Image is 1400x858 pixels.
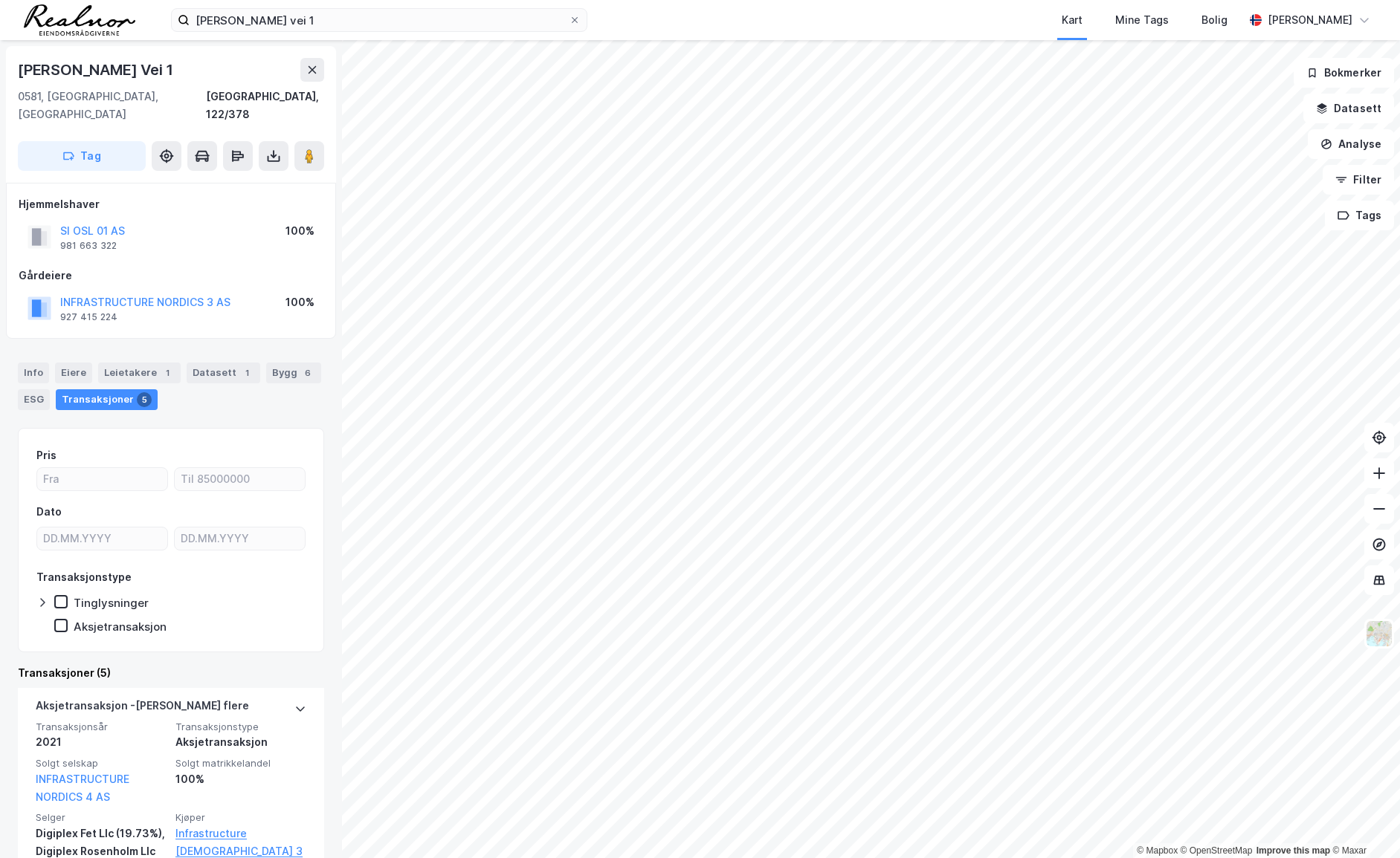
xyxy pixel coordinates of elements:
a: Improve this map [1257,845,1330,856]
div: 5 [137,392,152,407]
div: 0581, [GEOGRAPHIC_DATA], [GEOGRAPHIC_DATA] [18,88,206,123]
input: DD.MM.YYYY [175,527,305,550]
a: INFRASTRUCTURE NORDICS 4 AS [36,773,129,803]
div: Aksjetransaksjon [74,620,167,634]
div: [PERSON_NAME] [1268,11,1352,29]
span: Solgt matrikkelandel [175,757,306,770]
div: 981 663 322 [60,240,117,252]
div: 1 [160,365,175,380]
a: Mapbox [1137,845,1178,856]
div: Hjemmelshaver [19,195,323,213]
div: ESG [18,389,50,410]
div: 927 415 224 [60,311,117,323]
div: 100% [175,770,306,788]
img: Z [1365,620,1393,648]
button: Datasett [1303,94,1394,123]
span: Solgt selskap [36,757,167,770]
span: Transaksjonstype [175,721,306,733]
button: Tag [18,141,146,171]
div: Transaksjoner (5) [18,664,324,682]
div: Bolig [1201,11,1228,29]
span: Kjøper [175,811,306,824]
span: Selger [36,811,167,824]
iframe: Chat Widget [1326,787,1400,858]
div: Bygg [266,363,321,383]
div: Dato [36,503,62,521]
span: Transaksjonsår [36,721,167,733]
button: Filter [1323,165,1394,195]
input: DD.MM.YYYY [37,527,167,550]
div: 1 [239,365,254,380]
div: Kontrollprogram for chat [1326,787,1400,858]
div: Info [18,363,49,383]
button: Bokmerker [1294,58,1394,88]
button: Tags [1325,201,1394,230]
input: Fra [37,468,167,490]
div: Digiplex Fet Llc (19.73%), [36,825,167,842]
img: realnor-logo.934646d98de889bb5806.png [24,4,135,36]
div: Datasett [187,363,260,383]
div: [PERSON_NAME] Vei 1 [18,58,176,82]
div: 100% [286,293,314,311]
div: Leietakere [98,363,181,383]
div: 2021 [36,733,167,751]
input: Søk på adresse, matrikkel, gårdeiere, leietakere eller personer [190,9,569,31]
input: Til 85000000 [175,468,305,490]
div: Pris [36,446,57,464]
div: 100% [286,222,314,240]
button: Analyse [1308,129,1394,159]
div: Eiere [55,363,92,383]
div: Mine Tags [1115,11,1169,29]
div: Aksjetransaksjon - [PERSON_NAME] flere [36,697,249,721]
div: 6 [300,365,315,380]
div: Aksjetransaksjon [175,733,306,751]
div: Transaksjonstype [36,568,132,586]
a: OpenStreetMap [1181,845,1253,856]
div: Gårdeiere [19,267,323,285]
div: [GEOGRAPHIC_DATA], 122/378 [206,88,324,123]
div: Kart [1062,11,1083,29]
div: Transaksjoner [56,389,158,410]
div: Tinglysninger [74,596,149,610]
